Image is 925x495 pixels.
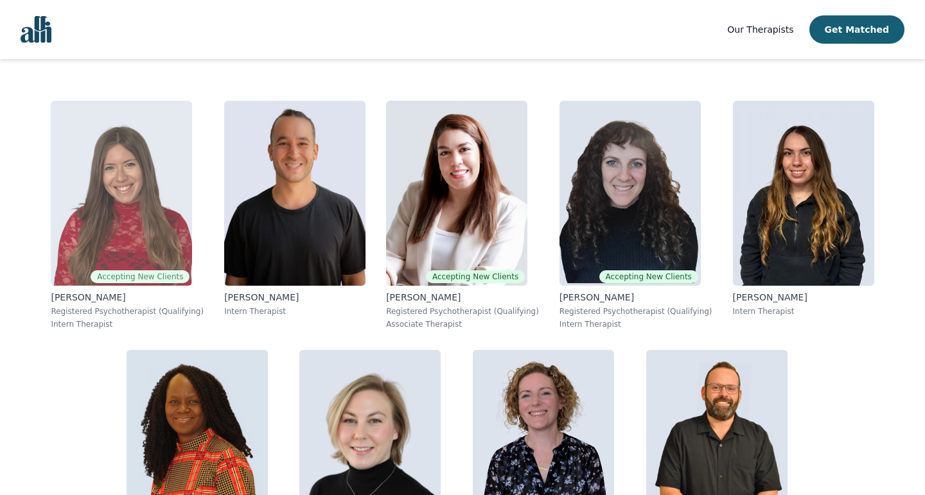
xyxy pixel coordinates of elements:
a: Ava_PouyandehAccepting New Clients[PERSON_NAME]Registered Psychotherapist (Qualifying)Associate T... [376,91,549,340]
p: Intern Therapist [559,319,712,329]
a: Our Therapists [727,22,793,37]
p: [PERSON_NAME] [224,291,366,304]
span: Accepting New Clients [91,270,189,283]
p: Intern Therapist [733,306,874,317]
p: [PERSON_NAME] [559,291,712,304]
a: Alisha_LevineAccepting New Clients[PERSON_NAME]Registered Psychotherapist (Qualifying)Intern Ther... [40,91,214,340]
p: Intern Therapist [51,319,204,329]
img: Mariangela_Servello [733,101,874,286]
img: Alisha_Levine [51,101,192,286]
p: Registered Psychotherapist (Qualifying) [386,306,539,317]
span: Our Therapists [727,24,793,35]
img: Shira_Blake [559,101,701,286]
span: Accepting New Clients [426,270,525,283]
img: Kavon_Banejad [224,101,366,286]
p: Registered Psychotherapist (Qualifying) [559,306,712,317]
p: [PERSON_NAME] [733,291,874,304]
p: Registered Psychotherapist (Qualifying) [51,306,204,317]
img: Ava_Pouyandeh [386,101,527,286]
button: Get Matched [809,15,904,44]
p: Associate Therapist [386,319,539,329]
p: [PERSON_NAME] [386,291,539,304]
p: Intern Therapist [224,306,366,317]
a: Shira_BlakeAccepting New Clients[PERSON_NAME]Registered Psychotherapist (Qualifying)Intern Therapist [549,91,723,340]
img: alli logo [21,16,51,43]
a: Kavon_Banejad[PERSON_NAME]Intern Therapist [214,91,376,340]
span: Accepting New Clients [599,270,698,283]
a: Mariangela_Servello[PERSON_NAME]Intern Therapist [723,91,885,340]
p: [PERSON_NAME] [51,291,204,304]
